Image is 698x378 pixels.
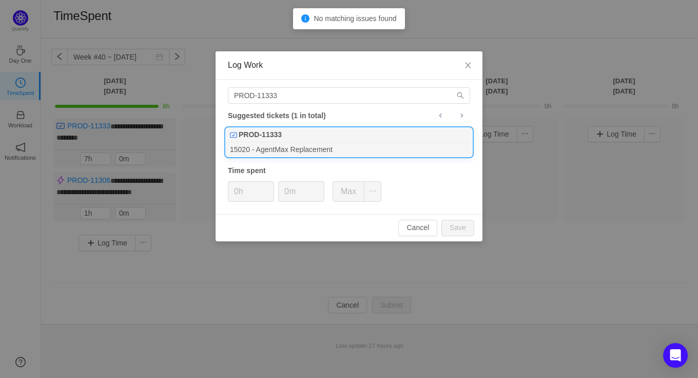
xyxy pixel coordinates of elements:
img: 10300 [230,131,237,139]
div: Time spent [228,165,470,176]
div: Suggested tickets (1 in total) [228,109,470,122]
button: Cancel [398,220,437,236]
button: Max [333,181,364,202]
button: Save [441,220,474,236]
b: PROD-11333 [239,129,282,140]
div: 15020 - AgentMax Replacement [226,142,472,156]
i: icon: search [457,92,464,99]
div: Open Intercom Messenger [663,343,688,368]
button: icon: ellipsis [364,181,381,202]
i: icon: close [464,61,472,69]
span: No matching issues found [314,14,396,23]
input: Search [228,87,470,104]
div: Log Work [228,60,470,71]
i: icon: info-circle [301,14,309,23]
button: Close [454,51,482,80]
